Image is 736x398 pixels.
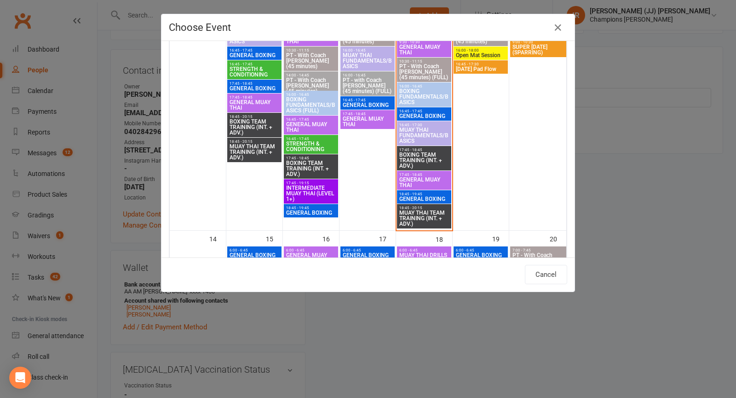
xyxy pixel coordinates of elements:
div: 14 [209,231,226,246]
span: 16:00 - 16:45 [286,93,336,97]
div: Open Intercom Messenger [9,367,31,389]
span: 6:00 - 6:45 [229,248,280,252]
span: GENERAL BOXING [342,102,393,108]
span: Open Mat Session [455,53,506,58]
span: 9:00 - 10:30 [512,40,565,44]
span: 18:45 - 20:15 [229,115,280,119]
span: MUAY THAI FUNDAMENTALS/BASICS [342,53,393,69]
span: MUAY THAI FUNDAMENTALS/BASICS [399,127,449,144]
span: 17:45 - 18:45 [399,173,449,177]
div: 15 [266,231,282,246]
span: PT - With Coach [PERSON_NAME] (45 minutes) [286,53,336,69]
div: 18 [436,231,452,246]
span: GENERAL MUAY THAI [229,99,280,111]
span: 18:45 - 19:45 [399,192,449,196]
span: 9:30 - 10:30 [399,40,449,44]
span: 14:00 - 14:45 [286,73,336,77]
span: 6:00 - 6:45 [342,248,393,252]
span: GENERAL BOXING [229,53,280,58]
span: GENERAL BOXING [286,210,336,216]
span: 17:45 - 18:45 [229,82,280,86]
span: 16:00 - 16:45 [342,73,393,77]
span: BOXING TEAM TRAINING (INT. + ADV.) [399,152,449,169]
span: 16:00 - 16:45 [342,48,393,53]
span: 16:45 - 17:45 [286,137,336,141]
span: MUAY THAI DRILLS & SKILLS (MINIMUM 1 MONTH TRAININ... [399,252,449,275]
span: 16:00 - 16:45 [399,84,449,88]
h4: Choose Event [169,22,567,33]
span: GENERAL BOXING [342,252,393,258]
span: 17:45 - 18:45 [399,148,449,152]
span: GENERAL BOXING [229,86,280,91]
div: 20 [550,231,566,246]
span: BOXING TEAM TRAINING (INT. + ADV.) [286,160,336,177]
span: 16:45 - 17:45 [342,98,393,102]
span: PT - With Coach [PERSON_NAME] (45 minutes) (FULL) [399,64,449,80]
span: GENERAL BOXING [229,252,280,258]
span: SUPER [DATE] (SPARRING) [512,44,565,55]
span: PT - With Coach [PERSON_NAME] (45 minutes) [286,77,336,94]
span: 16:45 - 17:30 [455,62,506,66]
span: GENERAL MUAY THAI [399,44,449,55]
span: PT - With Coach [PERSON_NAME] (45 minutes) [342,28,393,44]
span: 6:00 - 6:45 [286,248,336,252]
button: Cancel [525,265,567,284]
span: 16:45 - 17:45 [229,48,280,53]
span: 17:45 - 18:45 [342,112,393,116]
span: GENERAL BOXING [399,196,449,202]
span: INTERMEDIATE MUAY THAI (LEVEL 1+) [286,185,336,202]
span: 10:30 - 11:15 [286,48,336,53]
span: STRENGTH & CONDITIONING [229,66,280,77]
button: Close [551,20,565,35]
span: PT - with Coach [PERSON_NAME] (45 minutes) (FULL) [342,77,393,94]
div: 19 [492,231,509,246]
span: 16:45 - 17:30 [399,123,449,127]
div: 17 [379,231,396,246]
span: MUAY THAI TEAM TRAINING (INT. + ADV.) [399,210,449,227]
span: GENERAL BOXING [399,113,449,119]
span: BOXING FUNDAMENTALS/BASICS (FULL) [286,97,336,113]
span: 16:45 - 17:45 [286,117,336,122]
span: PT - With Coach [PERSON_NAME] (45 minutes) [455,28,506,44]
span: 17:45 - 19:15 [286,181,336,185]
span: GENERAL MUAY THAI [399,177,449,188]
span: PT - With Coach [PERSON_NAME] (45 minutes) [512,252,565,269]
span: 18:45 - 20:15 [229,140,280,144]
div: 16 [322,231,339,246]
span: 16:45 - 17:45 [399,109,449,113]
span: [DATE] Pad Flow [455,66,506,72]
span: STRENGTH & CONDITIONING [286,141,336,152]
span: GENERAL MUAY THAI [286,252,336,263]
span: 17:45 - 18:45 [229,95,280,99]
span: 16:00 - 18:00 [455,48,506,53]
span: 7:00 - 7:45 [512,248,565,252]
span: 6:00 - 6:45 [399,248,449,252]
span: 18:45 - 19:45 [286,206,336,210]
span: GENERAL MUAY THAI [342,116,393,127]
span: 10:30 - 11:15 [399,59,449,64]
span: 16:45 - 17:45 [229,62,280,66]
span: 18:45 - 20:15 [399,206,449,210]
span: BOXING FUNDAMENTALS/BASICS [399,88,449,105]
span: MUAY THAI TEAM TRAINING (INT. + ADV.) [229,144,280,160]
span: GENERAL BOXING [455,252,506,258]
span: 17:45 - 18:45 [286,156,336,160]
span: 6:00 - 6:45 [455,248,506,252]
span: GENERAL MUAY THAI [286,122,336,133]
span: BOXING TEAM TRAINING (INT. + ADV.) [229,119,280,135]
